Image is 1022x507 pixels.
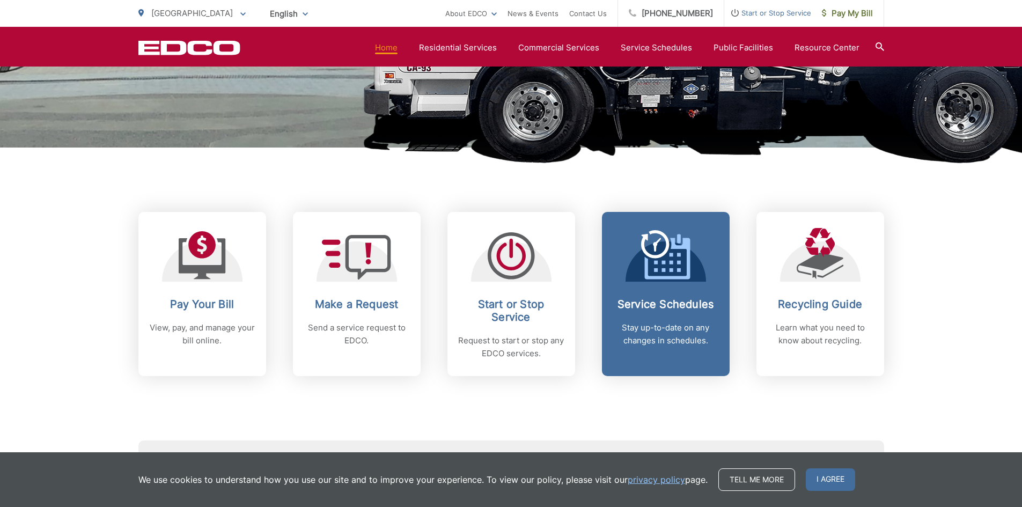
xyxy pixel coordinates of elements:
[767,298,873,311] h2: Recycling Guide
[419,41,497,54] a: Residential Services
[458,298,564,324] h2: Start or Stop Service
[262,4,316,23] span: English
[806,468,855,491] span: I agree
[621,41,692,54] a: Service Schedules
[138,40,240,55] a: EDCD logo. Return to the homepage.
[149,321,255,347] p: View, pay, and manage your bill online.
[613,298,719,311] h2: Service Schedules
[508,7,558,20] a: News & Events
[151,8,233,18] span: [GEOGRAPHIC_DATA]
[149,298,255,311] h2: Pay Your Bill
[304,298,410,311] h2: Make a Request
[375,41,398,54] a: Home
[628,473,685,486] a: privacy policy
[795,41,859,54] a: Resource Center
[458,334,564,360] p: Request to start or stop any EDCO services.
[445,7,497,20] a: About EDCO
[304,321,410,347] p: Send a service request to EDCO.
[718,468,795,491] a: Tell me more
[767,321,873,347] p: Learn what you need to know about recycling.
[602,212,730,376] a: Service Schedules Stay up-to-date on any changes in schedules.
[756,212,884,376] a: Recycling Guide Learn what you need to know about recycling.
[138,473,708,486] p: We use cookies to understand how you use our site and to improve your experience. To view our pol...
[714,41,773,54] a: Public Facilities
[138,212,266,376] a: Pay Your Bill View, pay, and manage your bill online.
[613,321,719,347] p: Stay up-to-date on any changes in schedules.
[293,212,421,376] a: Make a Request Send a service request to EDCO.
[569,7,607,20] a: Contact Us
[518,41,599,54] a: Commercial Services
[822,7,873,20] span: Pay My Bill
